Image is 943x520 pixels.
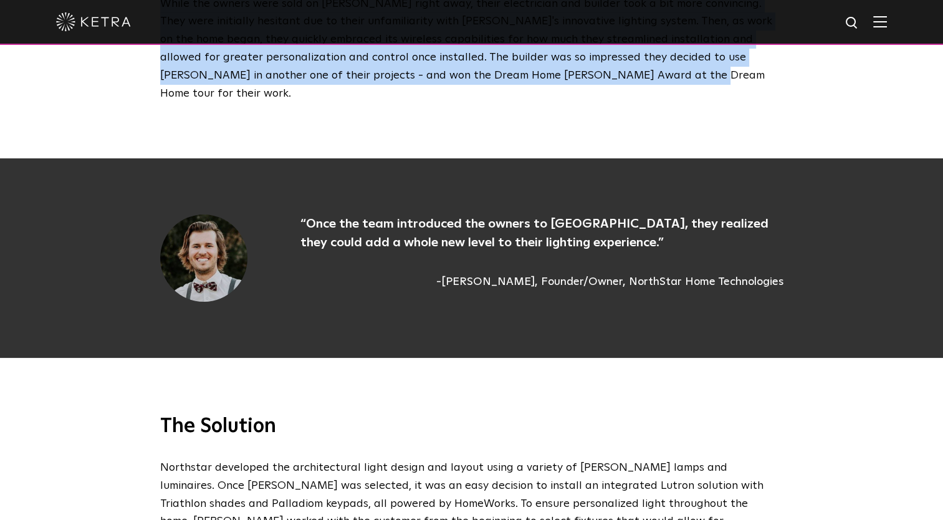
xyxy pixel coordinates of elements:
span: -[PERSON_NAME], Founder/Owner, NorthStar Home Technologies [300,274,783,291]
img: ketra-logo-2019-white [56,12,131,31]
img: Hamburger%20Nav.svg [873,16,887,27]
img: search icon [845,16,860,31]
img: ChrisHayes [160,214,247,302]
h3: The Solution [160,414,783,440]
p: “Once the team introduced the owners to [GEOGRAPHIC_DATA], they realized they could add a whole n... [300,214,783,252]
